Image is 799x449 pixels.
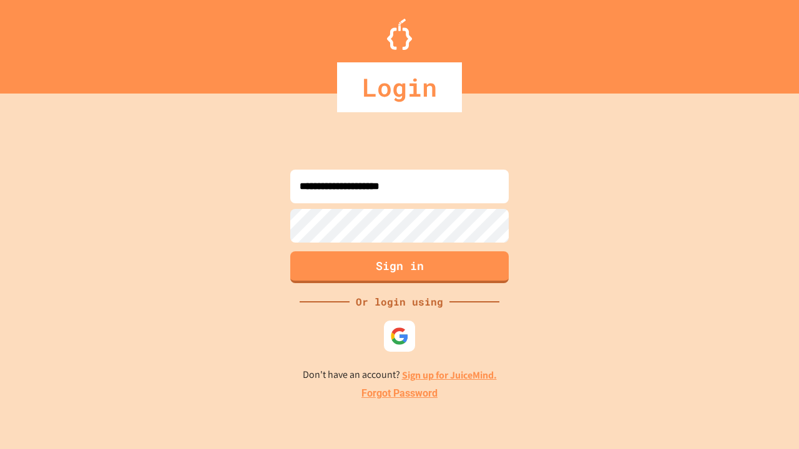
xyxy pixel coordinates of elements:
a: Sign up for JuiceMind. [402,369,497,382]
div: Login [337,62,462,112]
img: Logo.svg [387,19,412,50]
p: Don't have an account? [303,367,497,383]
a: Forgot Password [361,386,438,401]
button: Sign in [290,251,509,283]
img: google-icon.svg [390,327,409,345]
div: Or login using [350,294,449,309]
